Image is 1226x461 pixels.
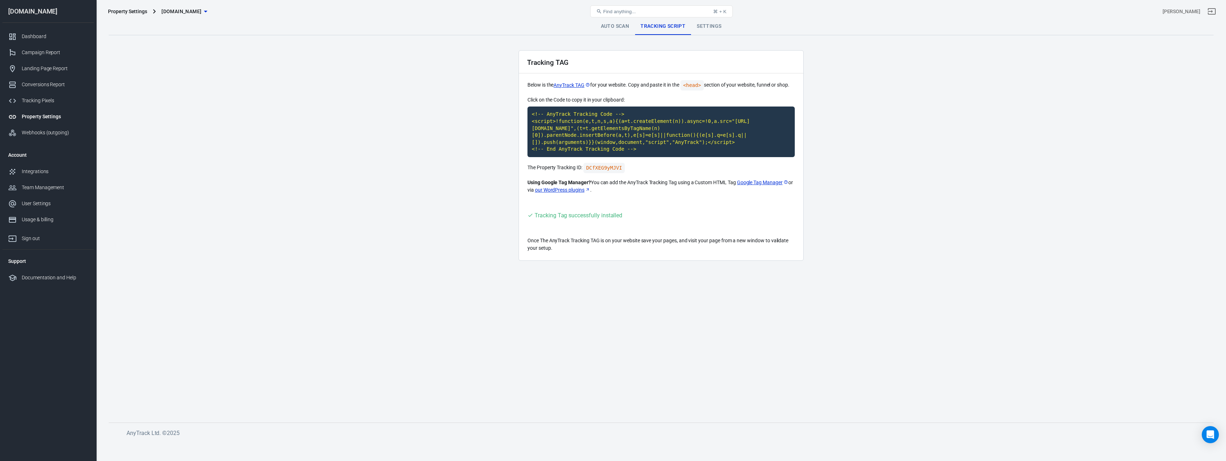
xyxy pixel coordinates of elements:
[527,179,795,194] p: You can add the AnyTrack Tracking Tag using a Custom HTML Tag or via .
[680,80,704,90] code: <head>
[2,196,94,212] a: User Settings
[713,9,726,14] div: ⌘ + K
[527,163,795,173] p: The Property Tracking ID:
[22,184,88,191] div: Team Management
[22,97,88,104] div: Tracking Pixels
[2,228,94,247] a: Sign out
[527,237,795,252] p: Once The AnyTrack Tracking TAG is on your website save your pages, and visit your page from a new...
[635,18,691,35] a: Tracking Script
[590,5,733,17] button: Find anything...⌘ + K
[22,274,88,281] div: Documentation and Help
[2,212,94,228] a: Usage & billing
[691,18,727,35] a: Settings
[22,81,88,88] div: Conversions Report
[2,29,94,45] a: Dashboard
[527,80,795,90] p: Below is the for your website. Copy and paste it in the section of your website, funnel or shop.
[22,200,88,207] div: User Settings
[2,61,94,77] a: Landing Page Report
[22,33,88,40] div: Dashboard
[603,9,636,14] span: Find anything...
[2,109,94,125] a: Property Settings
[527,96,795,104] p: Click on the Code to copy it in your clipboard:
[527,180,591,185] strong: Using Google Tag Manager?
[1203,3,1220,20] a: Sign out
[2,164,94,180] a: Integrations
[22,168,88,175] div: Integrations
[22,216,88,223] div: Usage & billing
[1163,8,1200,15] div: Account id: VW6wEJAx
[22,129,88,136] div: Webhooks (outgoing)
[22,65,88,72] div: Landing Page Report
[737,179,788,186] a: Google Tag Manager
[127,429,661,437] h6: AnyTrack Ltd. © 2025
[1202,426,1219,443] div: Open Intercom Messenger
[2,77,94,93] a: Conversions Report
[22,49,88,56] div: Campaign Report
[22,113,88,120] div: Property Settings
[2,93,94,109] a: Tracking Pixels
[22,235,88,242] div: Sign out
[2,253,94,270] li: Support
[161,7,201,16] span: casatech-es.com
[535,186,590,194] a: our WordPress plugins
[527,211,622,220] div: Visit your website to trigger the Tracking Tag and validate your setup.
[2,45,94,61] a: Campaign Report
[108,8,147,15] div: Property Settings
[583,163,625,173] code: Click to copy
[553,82,590,89] a: AnyTrack TAG
[595,18,635,35] a: Auto Scan
[2,146,94,164] li: Account
[527,107,795,157] code: Click to copy
[527,59,568,66] h2: Tracking TAG
[159,5,210,18] button: [DOMAIN_NAME]
[2,8,94,15] div: [DOMAIN_NAME]
[2,180,94,196] a: Team Management
[2,125,94,141] a: Webhooks (outgoing)
[535,211,622,220] div: Tracking Tag successfully installed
